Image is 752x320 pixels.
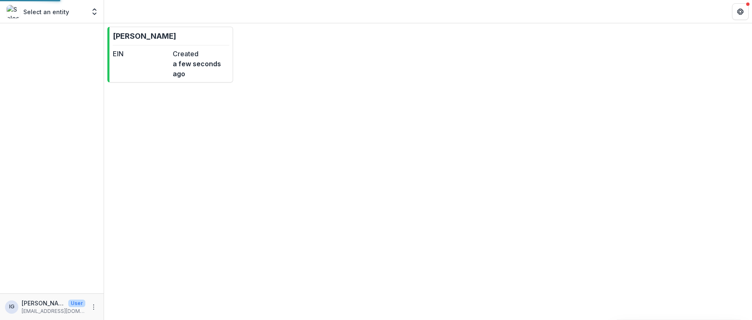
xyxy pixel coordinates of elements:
p: [PERSON_NAME] [113,30,176,42]
p: User [68,300,85,307]
button: Get Help [732,3,749,20]
dt: EIN [113,49,169,59]
button: More [89,302,99,312]
p: [PERSON_NAME] [22,299,65,307]
img: Select an entity [7,5,20,18]
p: Select an entity [23,7,69,16]
p: [EMAIL_ADDRESS][DOMAIN_NAME] [22,307,85,315]
a: [PERSON_NAME]EINCreateda few seconds ago [107,27,233,82]
div: Idy Goodman [9,304,15,310]
dd: a few seconds ago [173,59,229,79]
dt: Created [173,49,229,59]
button: Open entity switcher [89,3,100,20]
